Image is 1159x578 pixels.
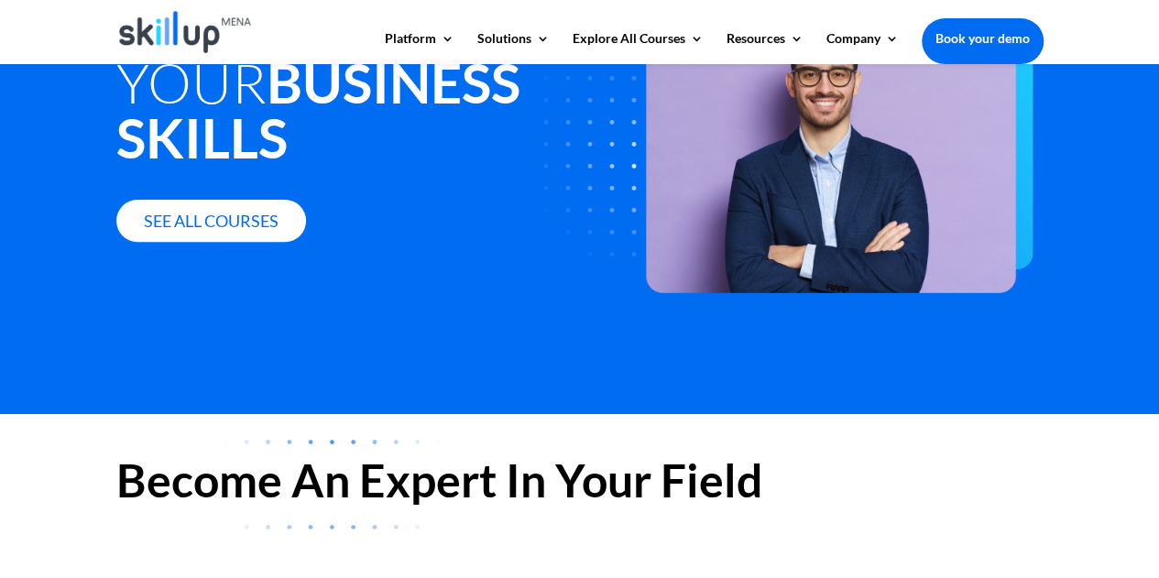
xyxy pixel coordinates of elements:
a: Resources [727,32,804,63]
a: Platform [385,32,454,63]
iframe: Chat Widget [854,380,1159,578]
h2: Become An Expert In Your Field [116,457,1044,512]
a: Company [826,32,899,63]
img: Skillup Mena [119,11,252,53]
a: Book your demo [922,18,1044,59]
a: Explore All Courses [573,32,704,63]
a: Solutions [477,32,550,63]
a: See all courses [116,200,306,243]
strong: Business Skills [116,49,520,170]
